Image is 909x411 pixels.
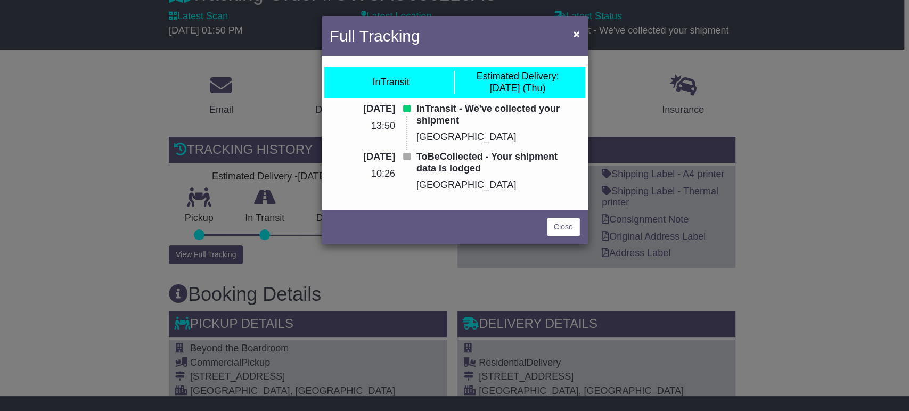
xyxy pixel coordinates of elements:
p: InTransit - We've collected your shipment [416,103,580,126]
p: [DATE] [330,151,395,163]
span: Estimated Delivery: [476,71,559,81]
h4: Full Tracking [330,24,420,48]
p: 10:26 [330,168,395,180]
a: Close [547,218,580,236]
span: × [573,28,579,40]
button: Close [568,23,585,45]
p: [GEOGRAPHIC_DATA] [416,131,580,143]
p: [GEOGRAPHIC_DATA] [416,179,580,191]
p: 13:50 [330,120,395,132]
div: InTransit [372,77,409,88]
p: ToBeCollected - Your shipment data is lodged [416,151,580,174]
div: [DATE] (Thu) [476,71,559,94]
p: [DATE] [330,103,395,115]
